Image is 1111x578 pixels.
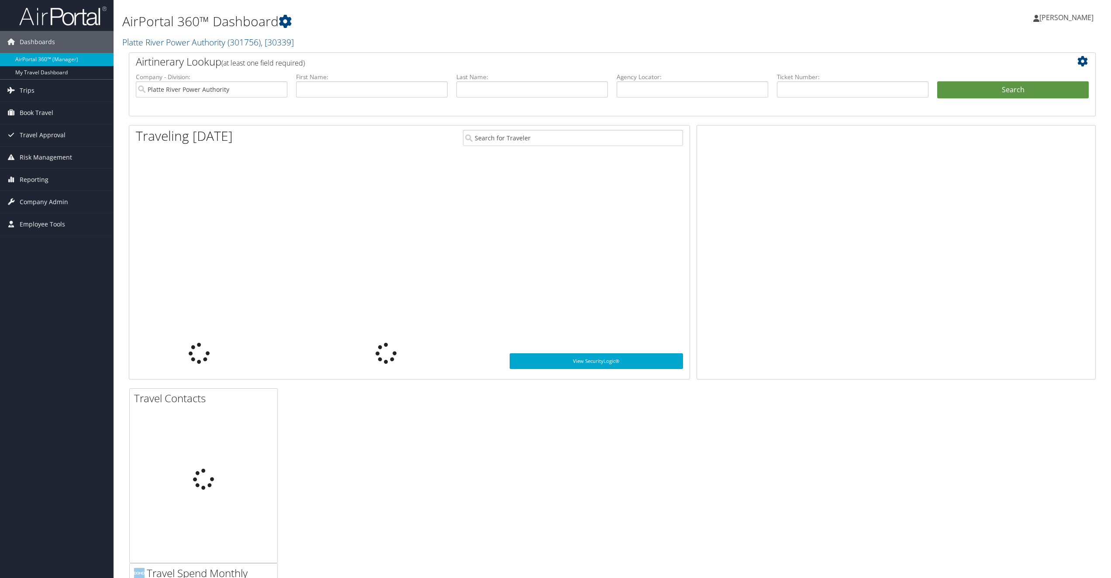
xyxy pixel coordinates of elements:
span: Company Admin [20,191,68,213]
input: Search for Traveler [463,130,683,146]
a: Platte River Power Authority [122,36,294,48]
h1: AirPortal 360™ Dashboard [122,12,776,31]
label: Ticket Number: [777,73,928,81]
h2: Travel Contacts [134,391,277,406]
span: (at least one field required) [221,58,305,68]
button: Search [937,81,1089,99]
span: Trips [20,80,35,101]
label: Agency Locator: [617,73,768,81]
h1: Traveling [DATE] [136,127,233,145]
a: View SecurityLogic® [510,353,683,369]
span: Employee Tools [20,213,65,235]
label: Company - Division: [136,73,287,81]
h2: Airtinerary Lookup [136,54,1008,69]
label: Last Name: [456,73,608,81]
span: Book Travel [20,102,53,124]
span: ( 301756 ) [228,36,261,48]
span: [PERSON_NAME] [1039,13,1094,22]
label: First Name: [296,73,448,81]
span: Risk Management [20,146,72,168]
a: [PERSON_NAME] [1033,4,1102,31]
span: Travel Approval [20,124,66,146]
span: Reporting [20,169,48,191]
img: airportal-logo.png [19,6,107,26]
span: Dashboards [20,31,55,53]
span: , [ 30339 ] [261,36,294,48]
